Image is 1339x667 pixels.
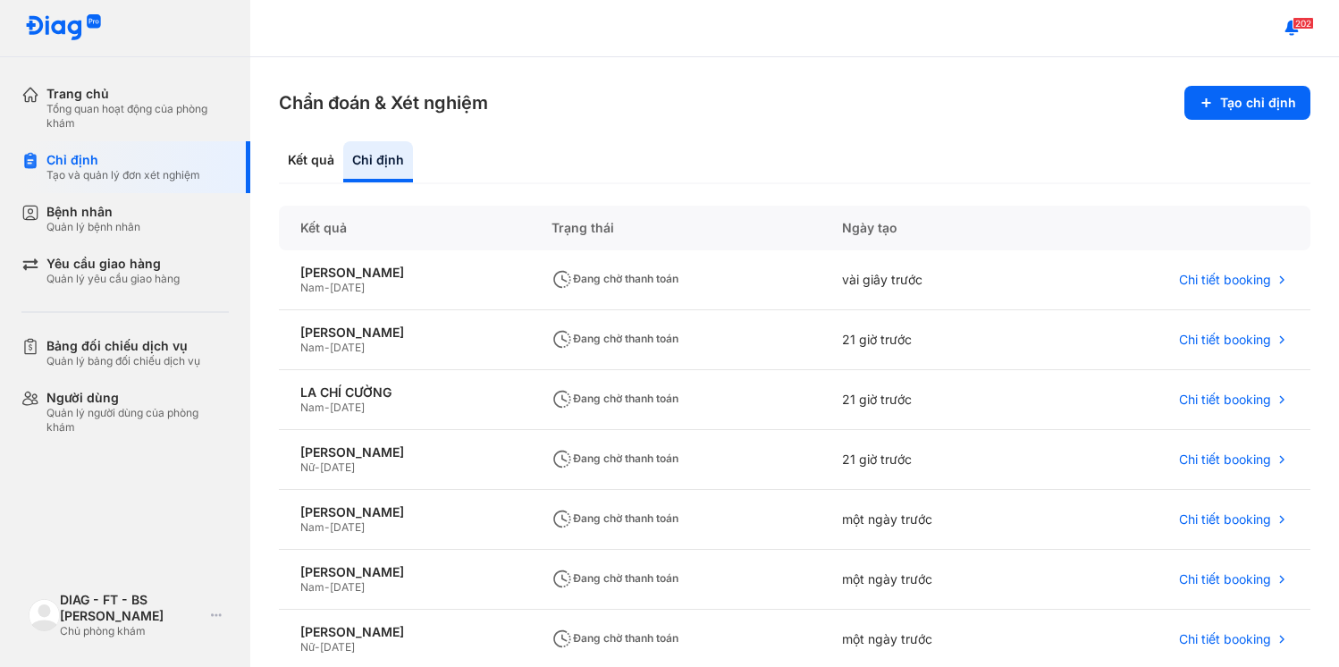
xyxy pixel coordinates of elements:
span: Đang chờ thanh toán [552,571,678,585]
div: [PERSON_NAME] [300,265,509,281]
div: một ngày trước [821,550,1048,610]
div: Tổng quan hoạt động của phòng khám [46,102,229,131]
span: - [324,580,330,594]
span: Nam [300,341,324,354]
span: Đang chờ thanh toán [552,272,678,285]
div: Quản lý người dùng của phòng khám [46,406,229,435]
div: 21 giờ trước [821,310,1048,370]
span: [DATE] [330,401,365,414]
span: Chi tiết booking [1179,631,1271,647]
span: - [315,460,320,474]
span: Nam [300,520,324,534]
span: Chi tiết booking [1179,511,1271,528]
div: 21 giờ trước [821,370,1048,430]
span: Nữ [300,640,315,654]
span: Nam [300,401,324,414]
div: Ngày tạo [821,206,1048,250]
div: vài giây trước [821,250,1048,310]
div: LA CHÍ CƯỜNG [300,384,509,401]
div: Chỉ định [343,141,413,182]
div: 21 giờ trước [821,430,1048,490]
span: - [315,640,320,654]
span: [DATE] [330,341,365,354]
span: Nữ [300,460,315,474]
span: [DATE] [320,640,355,654]
span: - [324,341,330,354]
span: Đang chờ thanh toán [552,332,678,345]
span: Chi tiết booking [1179,452,1271,468]
img: logo [29,599,60,630]
div: Bệnh nhân [46,204,140,220]
div: Người dùng [46,390,229,406]
span: Nam [300,580,324,594]
span: - [324,281,330,294]
span: [DATE] [330,520,365,534]
div: Quản lý bệnh nhân [46,220,140,234]
div: DIAG - FT - BS [PERSON_NAME] [60,592,204,624]
div: Bảng đối chiếu dịch vụ [46,338,200,354]
button: Tạo chỉ định [1184,86,1310,120]
span: Nam [300,281,324,294]
img: logo [25,14,102,42]
div: một ngày trước [821,490,1048,550]
div: Quản lý bảng đối chiếu dịch vụ [46,354,200,368]
div: Kết quả [279,141,343,182]
span: [DATE] [330,580,365,594]
span: Đang chờ thanh toán [552,392,678,405]
span: Chi tiết booking [1179,392,1271,408]
div: [PERSON_NAME] [300,325,509,341]
div: Chủ phòng khám [60,624,204,638]
span: 202 [1293,17,1314,30]
div: Tạo và quản lý đơn xét nghiệm [46,168,200,182]
div: [PERSON_NAME] [300,564,509,580]
div: Chỉ định [46,152,200,168]
div: Kết quả [279,206,530,250]
div: Trang chủ [46,86,229,102]
span: Đang chờ thanh toán [552,452,678,465]
div: Yêu cầu giao hàng [46,256,180,272]
span: Chi tiết booking [1179,332,1271,348]
div: Quản lý yêu cầu giao hàng [46,272,180,286]
div: [PERSON_NAME] [300,444,509,460]
span: Chi tiết booking [1179,272,1271,288]
span: [DATE] [330,281,365,294]
span: Đang chờ thanh toán [552,631,678,645]
span: - [324,401,330,414]
div: [PERSON_NAME] [300,504,509,520]
div: Trạng thái [530,206,821,250]
span: [DATE] [320,460,355,474]
span: Đang chờ thanh toán [552,511,678,525]
span: Chi tiết booking [1179,571,1271,587]
span: - [324,520,330,534]
h3: Chẩn đoán & Xét nghiệm [279,90,488,115]
div: [PERSON_NAME] [300,624,509,640]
